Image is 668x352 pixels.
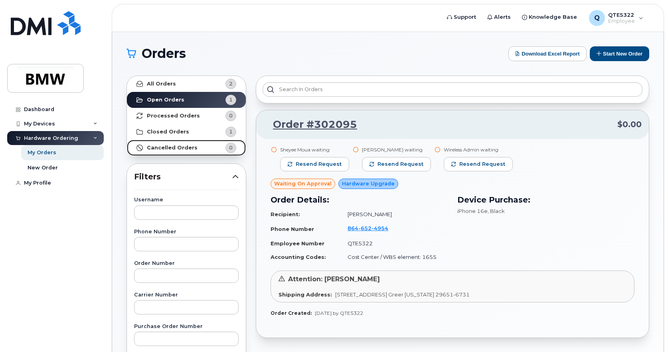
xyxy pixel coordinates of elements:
label: Phone Number [134,229,239,235]
span: Resend request [377,161,423,168]
iframe: Messenger Launcher [633,317,662,346]
span: 1 [229,96,233,103]
strong: Accounting Codes: [271,254,326,260]
span: [DATE] by QTE5322 [315,310,363,316]
td: Cost Center / WBS element: 1655 [340,250,448,264]
div: [PERSON_NAME] waiting [362,146,431,153]
span: Resend request [459,161,505,168]
strong: Closed Orders [147,129,189,135]
span: 2 [229,80,233,88]
span: 652 [358,225,372,231]
span: Resend request [296,161,342,168]
button: Resend request [280,157,349,171]
a: 8646524954 [348,225,398,231]
div: Wireless Admin waiting [444,146,513,153]
a: Processed Orders0 [127,108,246,124]
span: Orders [142,48,186,60]
a: Cancelled Orders0 [127,140,246,156]
div: Sheyee Moua waiting [280,146,349,153]
button: Start New Order [590,46,649,61]
strong: Recipient: [271,211,300,217]
span: 0 [229,112,233,119]
span: $0.00 [617,119,642,130]
span: iPhone 16e [457,208,488,214]
span: Attention: [PERSON_NAME] [288,275,380,283]
strong: Phone Number [271,226,314,232]
button: Resend request [362,157,431,171]
span: 0 [229,144,233,151]
label: Purchase Order Number [134,324,239,329]
td: [PERSON_NAME] [340,207,448,221]
strong: Employee Number [271,240,324,247]
span: [STREET_ADDRESS] Greer [US_STATE] 29651-6731 [335,291,470,298]
h3: Device Purchase: [457,194,634,206]
label: Carrier Number [134,292,239,298]
a: All Orders2 [127,76,246,92]
h3: Order Details: [271,194,448,206]
input: Search in orders [263,82,642,97]
span: , Black [488,208,505,214]
strong: Order Created: [271,310,312,316]
span: 864 [348,225,388,231]
a: Closed Orders1 [127,124,246,140]
span: 4954 [372,225,388,231]
strong: Processed Orders [147,113,200,119]
span: Hardware Upgrade [342,180,395,187]
button: Download Excel Report [508,46,587,61]
strong: Open Orders [147,97,184,103]
span: Waiting On Approval [274,180,332,187]
td: QTE5322 [340,237,448,251]
label: Username [134,197,239,203]
span: Filters [134,171,232,183]
button: Resend request [444,157,513,171]
strong: All Orders [147,81,176,87]
a: Open Orders1 [127,92,246,108]
strong: Cancelled Orders [147,145,198,151]
label: Order Number [134,261,239,266]
a: Order #302095 [263,117,357,132]
span: 1 [229,128,233,135]
strong: Shipping Address: [279,291,332,298]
